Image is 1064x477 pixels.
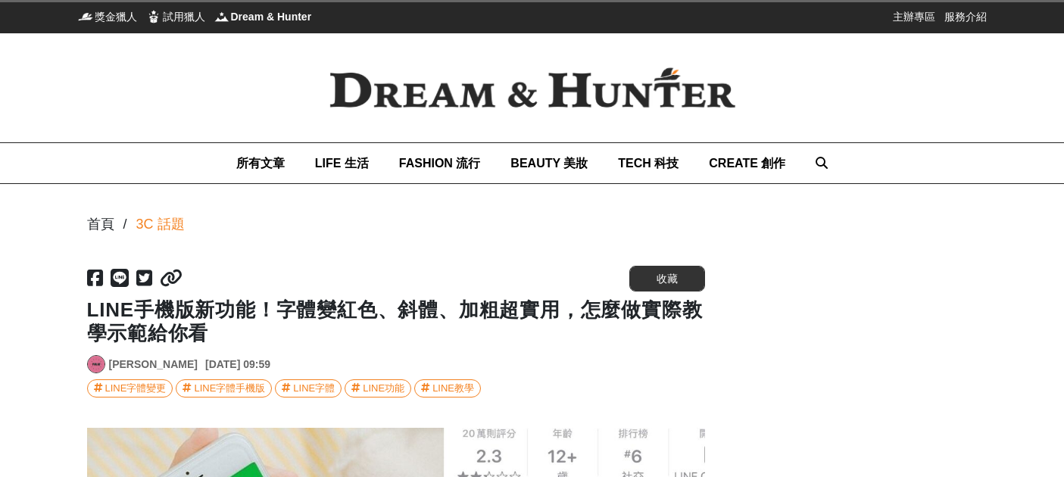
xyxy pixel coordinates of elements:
a: LIFE 生活 [315,143,369,183]
div: LINE字體手機版 [194,380,265,397]
div: LINE字體變更 [105,380,167,397]
span: BEAUTY 美妝 [510,157,588,170]
a: CREATE 創作 [709,143,785,183]
a: [PERSON_NAME] [109,357,198,373]
img: Dream & Hunter [214,9,229,24]
span: LIFE 生活 [315,157,369,170]
a: TECH 科技 [618,143,679,183]
a: Avatar [87,355,105,373]
a: BEAUTY 美妝 [510,143,588,183]
a: Dream & HunterDream & Hunter [214,9,312,24]
span: TECH 科技 [618,157,679,170]
a: LINE字體 [275,379,342,397]
span: 所有文章 [236,157,285,170]
div: LINE教學 [432,380,474,397]
a: LINE功能 [345,379,411,397]
a: 3C 話題 [136,214,185,235]
button: 收藏 [629,266,705,291]
img: Dream & Hunter [305,43,760,132]
div: [DATE] 09:59 [205,357,270,373]
a: FASHION 流行 [399,143,481,183]
div: / [123,214,127,235]
div: LINE字體 [293,380,335,397]
a: 試用獵人試用獵人 [146,9,205,24]
span: Dream & Hunter [231,9,312,24]
img: Avatar [88,356,105,373]
span: 獎金獵人 [95,9,137,24]
h1: LINE手機版新功能！字體變紅色、斜體、加粗超實用，怎麼做實際教學示範給你看 [87,298,705,345]
img: 試用獵人 [146,9,161,24]
a: LINE字體手機版 [176,379,272,397]
a: 所有文章 [236,143,285,183]
img: 獎金獵人 [78,9,93,24]
a: LINE教學 [414,379,481,397]
div: 首頁 [87,214,114,235]
a: 服務介紹 [944,9,987,24]
span: 試用獵人 [163,9,205,24]
span: FASHION 流行 [399,157,481,170]
a: LINE字體變更 [87,379,173,397]
a: 獎金獵人獎金獵人 [78,9,137,24]
div: LINE功能 [363,380,404,397]
a: 主辦專區 [893,9,935,24]
span: CREATE 創作 [709,157,785,170]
